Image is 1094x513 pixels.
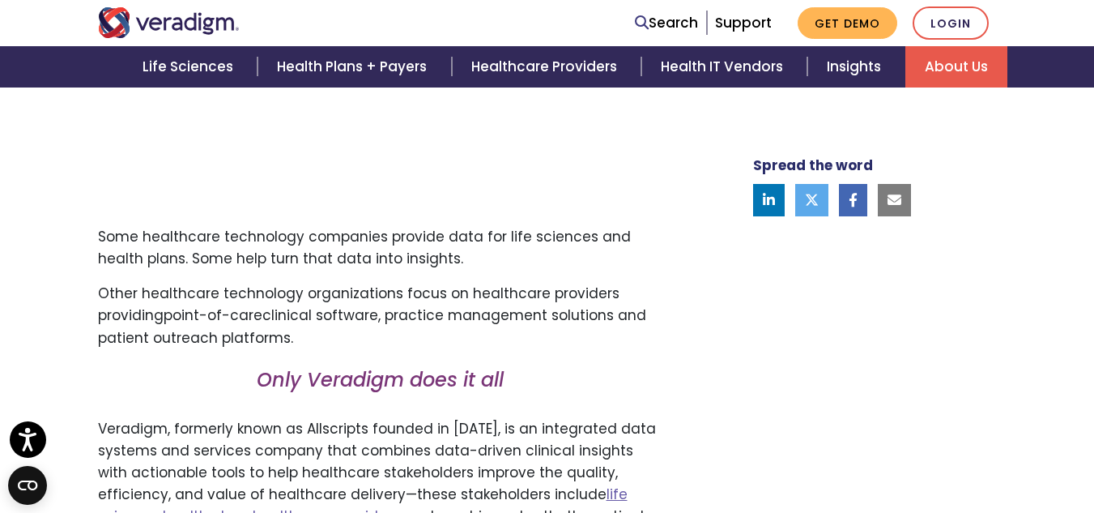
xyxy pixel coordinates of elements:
a: Get Demo [798,7,897,39]
a: Support [715,13,772,32]
img: Veradigm logo [98,7,240,38]
a: Login [913,6,989,40]
a: Search [635,12,698,34]
a: Health Plans + Payers [258,46,451,88]
a: About Us [905,46,1007,88]
a: Healthcare Providers [452,46,641,88]
p: Some healthcare technology companies provide data for life sciences and health plans. Some help t... [98,226,662,270]
a: Health IT Vendors [641,46,807,88]
em: Only Veradigm does it all [257,366,504,393]
strong: Spread the word [753,156,873,175]
a: Insights [807,46,905,88]
span: point-of-care [164,306,262,325]
p: Other healthcare technology organizations focus on healthcare providers providing clinical softwa... [98,283,662,349]
button: Open CMP widget [8,466,47,505]
a: Life Sciences [123,46,258,88]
